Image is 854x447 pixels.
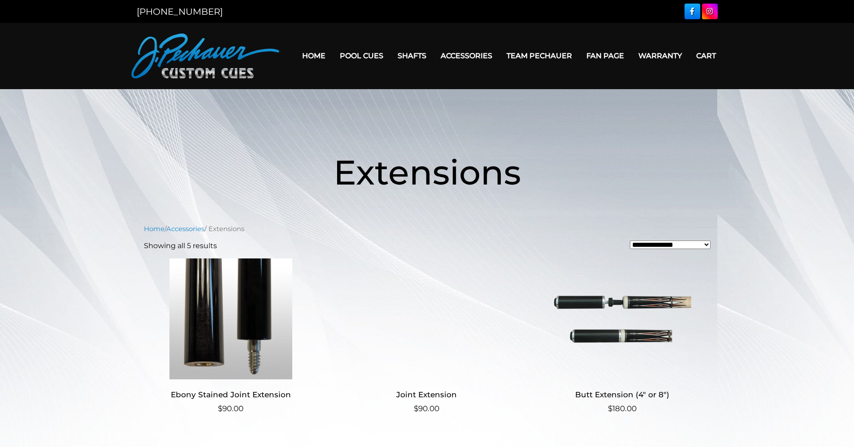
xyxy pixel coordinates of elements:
[137,6,223,17] a: [PHONE_NUMBER]
[339,387,514,403] h2: Joint Extension
[631,44,689,67] a: Warranty
[166,225,204,233] a: Accessories
[434,44,499,67] a: Accessories
[535,258,710,379] img: Butt Extension (4" or 8")
[689,44,723,67] a: Cart
[334,151,521,193] span: Extensions
[339,258,514,415] a: Joint Extension $90.00
[414,404,439,413] bdi: 90.00
[608,404,637,413] bdi: 180.00
[535,387,710,403] h2: Butt Extension (4″ or 8″)
[144,225,165,233] a: Home
[131,34,279,78] img: Pechauer Custom Cues
[295,44,333,67] a: Home
[579,44,631,67] a: Fan Page
[218,404,243,413] bdi: 90.00
[630,241,711,249] select: Shop order
[144,258,318,379] img: Ebony Stained Joint Extension
[339,258,514,379] img: Joint Extension
[608,404,612,413] span: $
[144,224,711,234] nav: Breadcrumb
[144,258,318,415] a: Ebony Stained Joint Extension $90.00
[333,44,390,67] a: Pool Cues
[535,258,710,415] a: Butt Extension (4″ or 8″) $180.00
[144,241,217,251] p: Showing all 5 results
[499,44,579,67] a: Team Pechauer
[218,404,222,413] span: $
[144,387,318,403] h2: Ebony Stained Joint Extension
[390,44,434,67] a: Shafts
[414,404,418,413] span: $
